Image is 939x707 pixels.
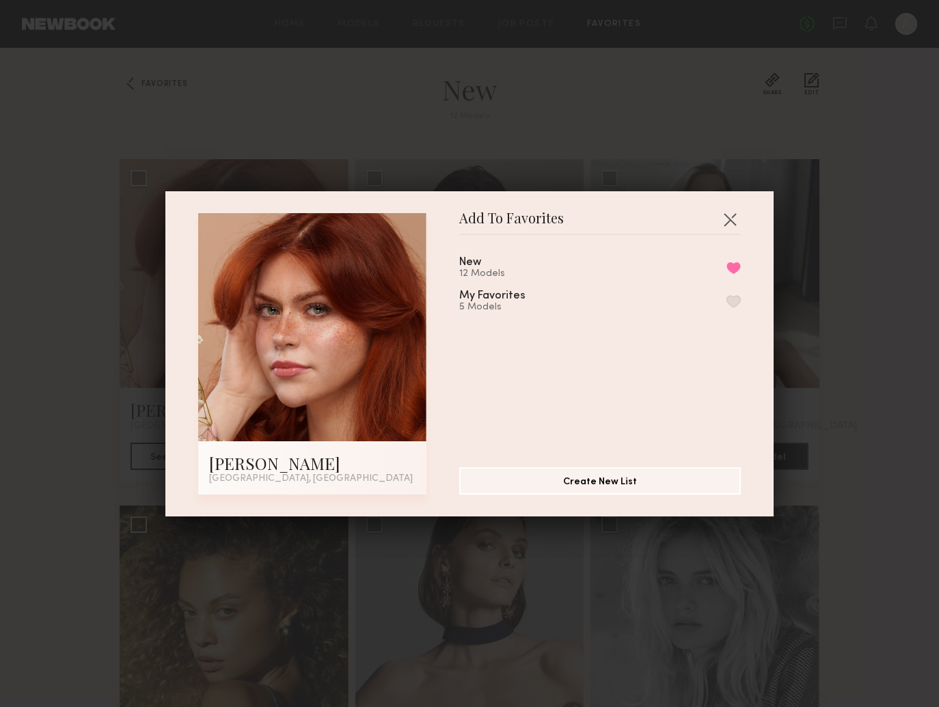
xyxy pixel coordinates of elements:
div: 5 Models [459,302,558,313]
div: [PERSON_NAME] [209,452,416,474]
div: New [459,257,481,268]
div: [GEOGRAPHIC_DATA], [GEOGRAPHIC_DATA] [209,474,416,484]
button: Close [719,208,741,230]
div: 12 Models [459,268,514,279]
button: Create New List [459,467,741,495]
div: My Favorites [459,290,526,302]
span: Add To Favorites [459,213,564,234]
